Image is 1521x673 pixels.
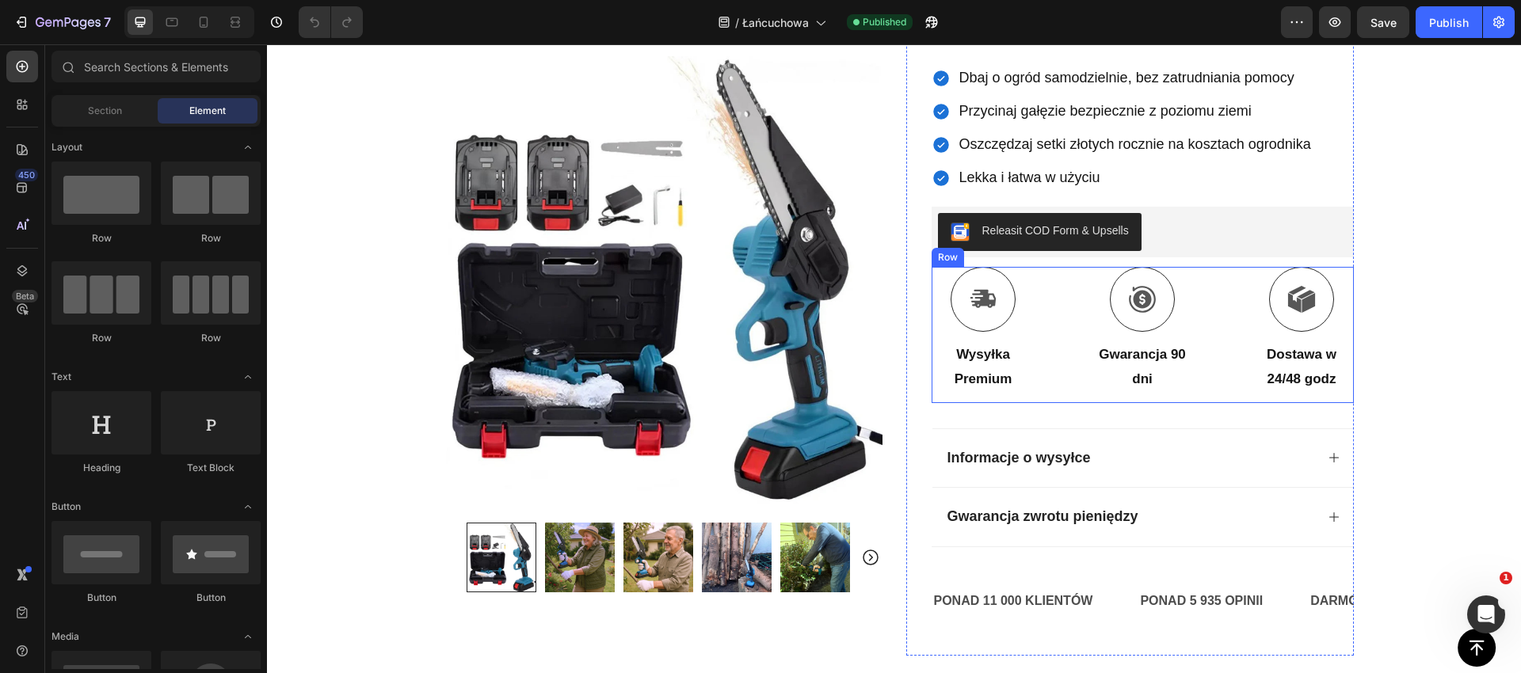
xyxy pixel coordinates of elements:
[688,302,745,342] strong: Wysyłka Premium
[680,464,871,480] strong: Gwarancja zwrotu pieniędzy
[161,331,261,345] div: Row
[680,405,824,421] strong: Informacje o wysyłce
[594,504,613,523] button: Carousel Next Arrow
[1357,6,1409,38] button: Save
[161,461,261,475] div: Text Block
[51,51,261,82] input: Search Sections & Elements
[51,591,151,605] div: Button
[15,169,38,181] div: 450
[692,125,833,141] span: Lekka i łatwa w użyciu
[873,546,996,568] p: Ponad 5 935 opinii
[715,178,862,195] div: Releasit COD Form & Upsells
[1000,302,1069,342] strong: Dostawa w 24/48 godz
[667,546,826,568] p: Ponad 11 000 klientów
[692,25,1027,41] span: Dbaj o ogród samodzielnie, bez zatrudniania pomocy
[189,104,226,118] span: Element
[88,104,122,118] span: Section
[863,15,906,29] span: Published
[6,6,118,38] button: 7
[1043,546,1241,568] p: Darmowa dostawa Premium
[51,500,81,514] span: Button
[12,290,38,302] div: Beta
[735,14,739,31] span: /
[51,370,71,384] span: Text
[161,591,261,605] div: Button
[235,364,261,390] span: Toggle open
[692,92,1044,108] span: Oszczędzaj setki złotych rocznie na kosztach ogrodnika
[235,624,261,649] span: Toggle open
[1429,14,1469,31] div: Publish
[161,231,261,245] div: Row
[51,231,151,245] div: Row
[1416,6,1482,38] button: Publish
[51,629,79,644] span: Media
[1467,595,1505,633] iframe: Intercom live chat
[684,178,703,197] img: CKKYs5695_ICEAE=.webp
[235,494,261,519] span: Toggle open
[267,44,1521,673] iframe: Design area
[299,6,363,38] div: Undo/Redo
[51,140,82,154] span: Layout
[235,135,261,160] span: Toggle open
[1500,572,1512,584] span: 1
[832,302,919,342] strong: Gwarancja 90 dni
[671,169,875,207] button: Releasit COD Form & Upsells
[51,331,151,345] div: Row
[742,14,809,31] span: Łańcuchowa
[668,206,694,220] div: Row
[104,13,111,32] p: 7
[51,461,151,475] div: Heading
[1370,16,1397,29] span: Save
[692,59,985,74] span: Przycinaj gałęzie bezpiecznie z poziomu ziemi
